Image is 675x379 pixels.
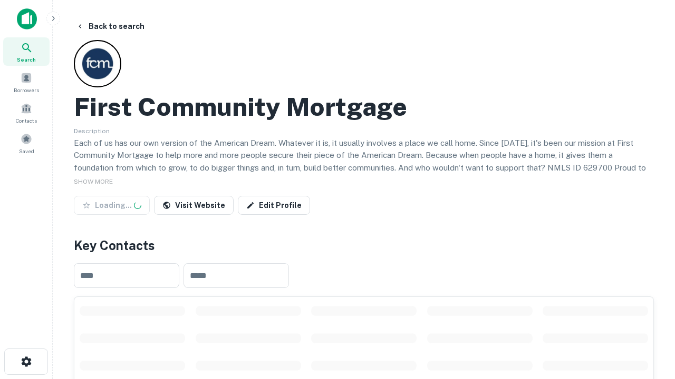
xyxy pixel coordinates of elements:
span: SHOW MORE [74,178,113,185]
img: capitalize-icon.png [17,8,37,29]
h2: First Community Mortgage [74,92,407,122]
a: Saved [3,129,50,157]
a: Contacts [3,98,50,127]
span: Contacts [16,116,37,125]
span: Description [74,127,110,135]
span: Borrowers [14,86,39,94]
h4: Key Contacts [74,236,654,255]
a: Search [3,37,50,66]
button: Back to search [72,17,149,36]
iframe: Chat Widget [622,261,675,312]
a: Edit Profile [238,196,310,215]
span: Search [17,55,36,64]
span: Saved [19,147,34,155]
a: Borrowers [3,68,50,96]
a: Visit Website [154,196,234,215]
p: Each of us has our own version of the American Dream. Whatever it is, it usually involves a place... [74,137,654,186]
